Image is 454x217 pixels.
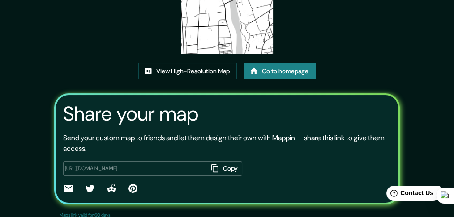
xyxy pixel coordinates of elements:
p: Send your custom map to friends and let them design their own with Mappin — share this link to gi... [63,133,391,154]
a: View High-Resolution Map [138,63,237,79]
button: Copy [207,161,242,176]
iframe: Help widget launcher [374,182,444,207]
a: Go to homepage [244,63,316,79]
h3: Share your map [63,102,198,125]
